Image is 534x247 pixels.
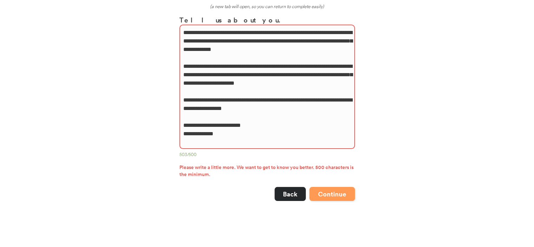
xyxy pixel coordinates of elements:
[179,164,355,180] div: Please write a little more. We want to get to know you better. 500 characters is the minimum.
[179,15,355,25] h3: Tell us about you.
[275,187,306,201] button: Back
[179,152,355,159] div: 503/500
[309,187,355,201] button: Continue
[210,4,324,9] em: (a new tab will open, so you can return to complete easily)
